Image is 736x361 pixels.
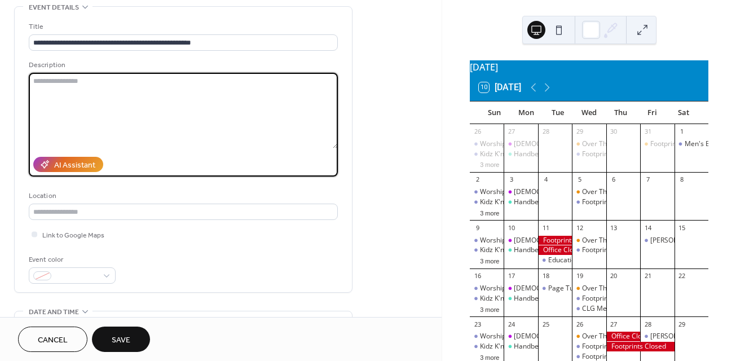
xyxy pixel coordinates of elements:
div: Description [29,59,336,71]
div: Worship [470,187,504,197]
div: Sun [479,102,510,124]
div: 12 [575,223,584,232]
div: Education Committee Meeting [548,256,644,265]
button: 3 more [475,256,504,265]
span: Save [112,334,130,346]
button: Cancel [18,327,87,352]
div: Footprints Chapel [582,149,637,159]
div: [DEMOGRAPHIC_DATA] [DEMOGRAPHIC_DATA] Study [514,332,684,341]
div: 17 [507,272,515,280]
div: [DATE] [470,60,708,74]
div: Ladies Bible Study [504,187,537,197]
div: Kidz K'nnection [470,294,504,303]
button: 10[DATE] [475,80,525,95]
div: Office Closed [606,332,640,341]
div: 7 [644,175,652,184]
div: Thu [605,102,636,124]
div: Kidz K'nnection [470,149,504,159]
div: Over The Hill Gang [572,284,606,293]
button: Save [92,327,150,352]
div: Worship [470,332,504,341]
div: Footprints Closed [538,236,572,245]
span: Cancel [38,334,68,346]
div: Handbells Practice [504,294,537,303]
div: Footprints Chapel [572,245,606,255]
div: Office Closed [538,245,572,255]
div: 2 [473,175,482,184]
button: AI Assistant [33,157,103,172]
div: Footprints Closed [606,342,675,351]
div: Handbells Practice [504,149,537,159]
div: 24 [507,320,515,328]
div: Location [29,190,336,202]
div: Fri [636,102,668,124]
div: Kidz K'nnection [470,197,504,207]
div: 20 [610,272,618,280]
div: Handbells Practice [514,342,572,351]
div: 11 [541,223,550,232]
div: Ladies Bible Study [504,139,537,149]
div: Kidz K'nnection [480,197,527,207]
div: [DEMOGRAPHIC_DATA] [DEMOGRAPHIC_DATA] Study [514,284,684,293]
div: 30 [610,127,618,136]
div: Kidz K'nnection [470,245,504,255]
div: Kidz K'nnection [480,245,527,255]
div: Ladies Bible Study [504,332,537,341]
div: Education Committee Meeting [538,256,572,265]
div: Men's Breakfast [675,139,708,149]
div: Men's Breakfast [685,139,736,149]
div: 22 [678,272,686,280]
div: 10 [507,223,515,232]
div: Over The Hill Gang [582,332,641,341]
div: Event color [29,254,113,266]
div: Over The Hill Gang [572,139,606,149]
div: Footprints Chapel [582,197,637,207]
div: Footprints Chapel [572,149,606,159]
div: Kidz K'nnection [470,342,504,351]
div: Footprints Chapel [572,342,606,351]
div: 6 [610,175,618,184]
div: 8 [678,175,686,184]
div: 3 [507,175,515,184]
div: CLG Meeting [572,304,606,314]
div: [DEMOGRAPHIC_DATA] [DEMOGRAPHIC_DATA] Study [514,187,684,197]
div: 27 [610,320,618,328]
div: 9 [473,223,482,232]
div: Worship [480,139,506,149]
div: Over The Hill Gang [582,187,641,197]
div: Page Tuners [538,284,572,293]
div: Ladies Bible Study [504,284,537,293]
div: 1 [678,127,686,136]
div: Footprints Chapel [582,294,637,303]
div: Footprints Chapel [582,245,637,255]
div: Over The Hill Gang [582,236,641,245]
div: Mon [510,102,542,124]
div: Worship [470,236,504,245]
div: Over The Hill Gang [572,187,606,197]
div: 26 [473,127,482,136]
div: 15 [678,223,686,232]
div: Handbells Practice [514,149,572,159]
div: Kidz K'nnection [480,149,527,159]
div: Worship [480,187,506,197]
div: 18 [541,272,550,280]
div: 16 [473,272,482,280]
div: AI Assistant [54,160,95,171]
div: 29 [575,127,584,136]
div: Footprints Chapel [572,294,606,303]
div: 28 [644,320,652,328]
div: Handbells Practice [514,197,572,207]
div: 19 [575,272,584,280]
div: 25 [541,320,550,328]
div: Wed [574,102,605,124]
div: Worship [470,284,504,293]
div: 27 [507,127,515,136]
div: Kidz K'nnection [480,294,527,303]
div: Handbells Practice [514,294,572,303]
div: 4 [541,175,550,184]
div: Title [29,21,336,33]
div: CLG Meeting [582,304,623,314]
div: Worship [480,332,506,341]
div: Worship [470,139,504,149]
div: 31 [644,127,652,136]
